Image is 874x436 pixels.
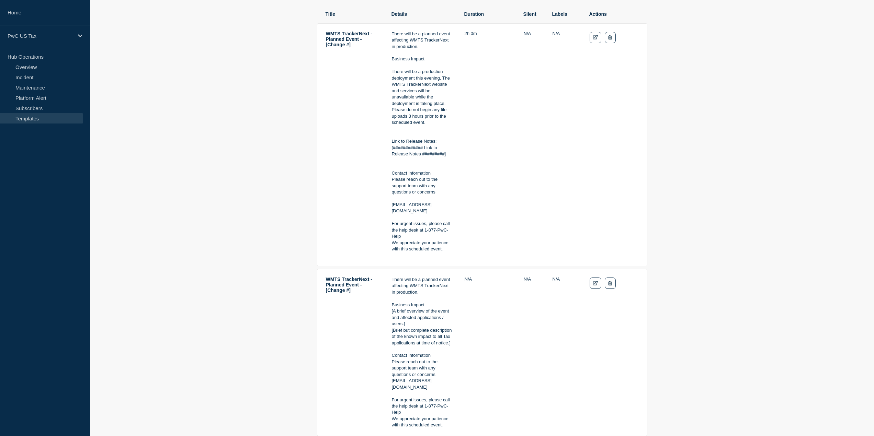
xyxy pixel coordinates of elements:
[392,308,453,327] p: [A brief overview of the event and affected applications / users.]
[392,359,453,378] p: Please reach out to the support team with any questions or concerns
[392,352,453,358] p: Contact Information
[392,240,453,252] p: We appreciate your patience with this scheduled event.
[392,378,453,390] p: [EMAIL_ADDRESS][DOMAIN_NAME]
[392,276,453,295] p: There will be a planned event affecting WMTS TrackerNext in production.
[605,32,615,43] button: Delete
[392,416,453,428] p: We appreciate your patience with this scheduled event.
[392,56,453,62] p: Business Impact
[523,276,541,429] td: Silent: N/A
[464,276,512,429] td: Duration: N/A
[326,276,381,429] td: Title: WMTS TrackerNext - Planned Event - [Change #]
[589,276,639,429] td: Actions: Edit Delete
[589,31,639,259] td: Actions: Edit Delete
[605,278,615,289] button: Delete
[392,138,453,144] p: Link to Release Notes:
[392,107,453,126] p: Please do not begin any file uploads 3 hours prior to the scheduled event.
[392,145,453,157] p: [############ Link to Release Notes #########]
[392,327,453,346] p: [Brief but complete description of the known impact to all Tax applications at time of notice.]
[392,302,453,308] p: Business Impact
[391,276,453,429] td: Details: There will be a planned event affecting WMTS TrackerNext in production.<br/><br/>Busines...
[391,31,453,259] td: Details: There will be a planned event affecting WMTS TrackerNext in production.<br/><br/>Busines...
[392,202,453,214] p: [EMAIL_ADDRESS][DOMAIN_NAME]
[391,11,453,17] th: Details
[392,397,453,416] p: For urgent issues, please call the help desk at 1-877-PwC-Help
[326,31,381,259] td: Title: WMTS TrackerNext - Planned Event - [Change #]
[392,170,453,176] p: Contact Information
[589,11,638,17] th: Actions
[464,11,512,17] th: Duration
[8,33,73,39] p: PwC US Tax
[590,278,602,289] a: Edit
[325,11,380,17] th: Title
[523,31,541,259] td: Silent: N/A
[552,276,578,429] td: Labels: global.none
[392,176,453,195] p: Please reach out to the support team with any questions or concerns
[392,31,453,50] p: There will be a planned event affecting WMTS TrackerNext in production.
[523,11,541,17] th: Silent
[392,69,453,107] p: There will be a production deployment this evening. The WMTS TrackerNext website and services wil...
[552,31,578,259] td: Labels: global.none
[464,31,512,259] td: Duration: 2h 0m
[392,221,453,239] p: For urgent issues, please call the help desk at 1-877-PwC-Help
[590,32,602,43] a: Edit
[552,11,578,17] th: Labels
